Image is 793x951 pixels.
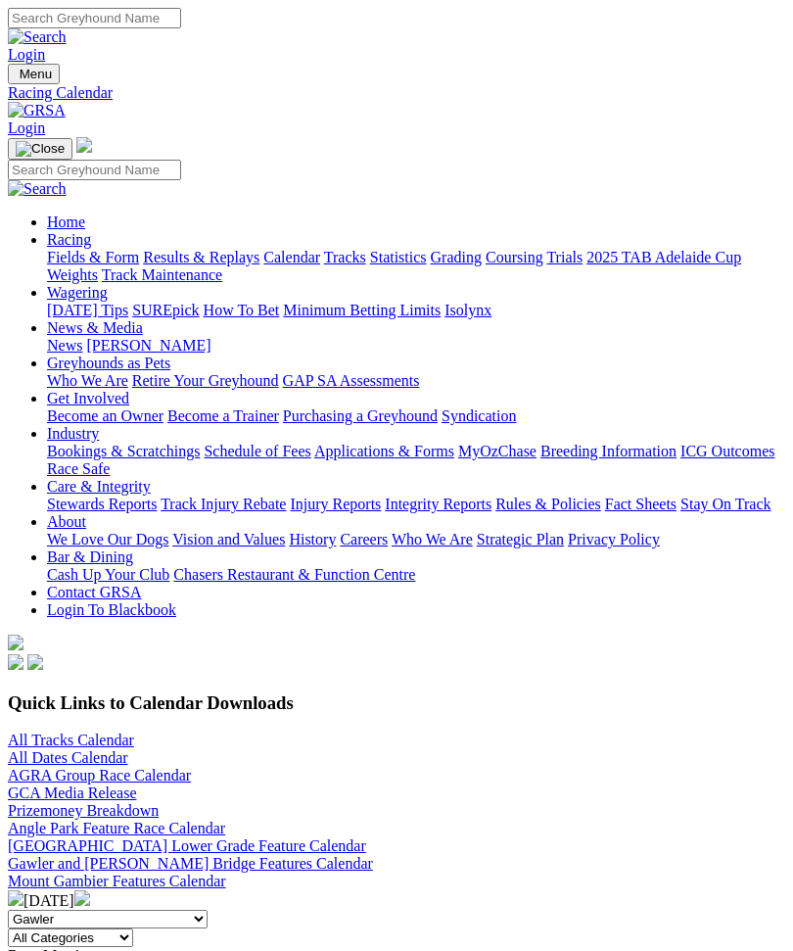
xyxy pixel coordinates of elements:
[477,531,564,547] a: Strategic Plan
[47,531,785,548] div: About
[8,749,128,766] a: All Dates Calendar
[47,214,85,230] a: Home
[47,231,91,248] a: Racing
[370,249,427,265] a: Statistics
[47,249,785,284] div: Racing
[8,180,67,198] img: Search
[8,102,66,119] img: GRSA
[680,496,770,512] a: Stay On Track
[76,137,92,153] img: logo-grsa-white.png
[47,407,785,425] div: Get Involved
[8,138,72,160] button: Toggle navigation
[586,249,741,265] a: 2025 TAB Adelaide Cup
[486,249,543,265] a: Coursing
[47,390,129,406] a: Get Involved
[47,601,176,618] a: Login To Blackbook
[47,372,785,390] div: Greyhounds as Pets
[495,496,601,512] a: Rules & Policies
[385,496,491,512] a: Integrity Reports
[442,407,516,424] a: Syndication
[47,496,785,513] div: Care & Integrity
[47,266,98,283] a: Weights
[8,837,366,854] a: [GEOGRAPHIC_DATA] Lower Grade Feature Calendar
[340,531,388,547] a: Careers
[8,767,191,784] a: AGRA Group Race Calendar
[605,496,676,512] a: Fact Sheets
[283,407,438,424] a: Purchasing a Greyhound
[680,443,774,459] a: ICG Outcomes
[8,873,226,889] a: Mount Gambier Features Calendar
[47,337,785,355] div: News & Media
[8,8,181,28] input: Search
[8,802,159,819] a: Prizemoney Breakdown
[458,443,536,459] a: MyOzChase
[20,67,52,81] span: Menu
[74,890,90,906] img: chevron-right-pager-white.svg
[8,732,134,748] a: All Tracks Calendar
[568,531,660,547] a: Privacy Policy
[132,372,279,389] a: Retire Your Greyhound
[314,443,454,459] a: Applications & Forms
[16,141,65,157] img: Close
[47,584,141,600] a: Contact GRSA
[47,478,151,495] a: Care & Integrity
[47,566,169,583] a: Cash Up Your Club
[8,64,60,84] button: Toggle navigation
[283,302,441,318] a: Minimum Betting Limits
[283,372,420,389] a: GAP SA Assessments
[47,337,82,354] a: News
[47,407,163,424] a: Become an Owner
[8,28,67,46] img: Search
[27,654,43,670] img: twitter.svg
[47,319,143,336] a: News & Media
[102,266,222,283] a: Track Maintenance
[47,566,785,584] div: Bar & Dining
[47,460,110,477] a: Race Safe
[324,249,366,265] a: Tracks
[204,302,280,318] a: How To Bet
[8,119,45,136] a: Login
[47,284,108,301] a: Wagering
[47,513,86,530] a: About
[47,302,785,319] div: Wagering
[143,249,259,265] a: Results & Replays
[8,855,373,872] a: Gawler and [PERSON_NAME] Bridge Features Calendar
[8,692,785,714] h3: Quick Links to Calendar Downloads
[132,302,199,318] a: SUREpick
[8,820,225,836] a: Angle Park Feature Race Calendar
[47,372,128,389] a: Who We Are
[47,302,128,318] a: [DATE] Tips
[8,84,785,102] a: Racing Calendar
[540,443,676,459] a: Breeding Information
[8,46,45,63] a: Login
[444,302,491,318] a: Isolynx
[47,443,200,459] a: Bookings & Scratchings
[8,635,23,650] img: logo-grsa-white.png
[8,785,137,801] a: GCA Media Release
[47,443,785,478] div: Industry
[47,355,170,371] a: Greyhounds as Pets
[263,249,320,265] a: Calendar
[47,548,133,565] a: Bar & Dining
[167,407,279,424] a: Become a Trainer
[172,531,285,547] a: Vision and Values
[161,496,286,512] a: Track Injury Rebate
[86,337,210,354] a: [PERSON_NAME]
[8,890,785,910] div: [DATE]
[47,496,157,512] a: Stewards Reports
[546,249,583,265] a: Trials
[8,160,181,180] input: Search
[47,531,168,547] a: We Love Our Dogs
[204,443,310,459] a: Schedule of Fees
[47,425,99,442] a: Industry
[8,654,23,670] img: facebook.svg
[8,890,23,906] img: chevron-left-pager-white.svg
[290,496,381,512] a: Injury Reports
[431,249,482,265] a: Grading
[392,531,473,547] a: Who We Are
[289,531,336,547] a: History
[173,566,415,583] a: Chasers Restaurant & Function Centre
[47,249,139,265] a: Fields & Form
